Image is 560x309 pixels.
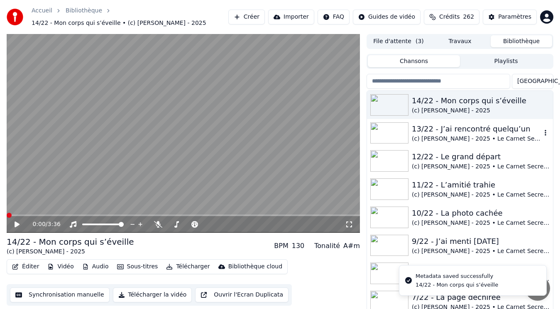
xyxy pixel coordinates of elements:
[463,13,474,21] span: 262
[412,179,550,191] div: 11/22 - L’amitié trahie
[228,10,265,24] button: Créer
[32,19,206,27] span: 14/22 - Mon corps qui s’éveille • (c) [PERSON_NAME] - 2025
[412,292,550,303] div: 7/22 - La page déchirée
[412,163,550,171] div: (c) [PERSON_NAME] - 2025 • Le Carnet Secret de [PERSON_NAME]
[32,220,52,229] div: /
[412,107,550,115] div: (c) [PERSON_NAME] - 2025
[44,261,77,273] button: Vidéo
[66,7,102,15] a: Bibliothèque
[32,7,52,15] a: Accueil
[429,35,491,47] button: Travaux
[416,272,498,280] div: Metadata saved successfully
[483,10,537,24] button: Paramètres
[412,219,550,227] div: (c) [PERSON_NAME] - 2025 • Le Carnet Secret de [PERSON_NAME]
[498,13,531,21] div: Paramètres
[412,207,550,219] div: 10/22 - La photo cachée
[318,10,350,24] button: FAQ
[195,287,289,302] button: Ouvrir l'Ecran Duplicata
[368,55,460,67] button: Chansons
[416,37,424,46] span: ( 3 )
[163,261,213,273] button: Télécharger
[7,236,134,248] div: 14/22 - Mon corps qui s’éveille
[48,220,61,229] span: 3:36
[228,263,282,271] div: Bibliothèque cloud
[424,10,479,24] button: Crédits262
[10,287,110,302] button: Synchronisation manuelle
[412,135,541,143] div: (c) [PERSON_NAME] - 2025 • Le Carnet Secret de [PERSON_NAME]
[314,241,340,251] div: Tonalité
[412,236,550,247] div: 9/22 - J’ai menti [DATE]
[460,55,552,67] button: Playlists
[113,287,192,302] button: Télécharger la vidéo
[32,220,45,229] span: 0:00
[7,248,134,256] div: (c) [PERSON_NAME] - 2025
[412,95,550,107] div: 14/22 - Mon corps qui s’éveille
[439,13,460,21] span: Crédits
[292,241,305,251] div: 130
[412,247,550,255] div: (c) [PERSON_NAME] - 2025 • Le Carnet Secret de [PERSON_NAME]
[274,241,288,251] div: BPM
[412,151,550,163] div: 12/22 - Le grand départ
[114,261,161,273] button: Sous-titres
[343,241,360,251] div: A#m
[368,35,429,47] button: File d'attente
[7,9,23,25] img: youka
[412,191,550,199] div: (c) [PERSON_NAME] - 2025 • Le Carnet Secret de [PERSON_NAME]
[412,123,541,135] div: 13/22 - J’ai rencontré quelqu’un
[32,7,228,27] nav: breadcrumb
[9,261,42,273] button: Éditer
[79,261,112,273] button: Audio
[416,281,498,289] div: 14/22 - Mon corps qui s’éveille
[353,10,421,24] button: Guides de vidéo
[268,10,314,24] button: Importer
[491,35,552,47] button: Bibliothèque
